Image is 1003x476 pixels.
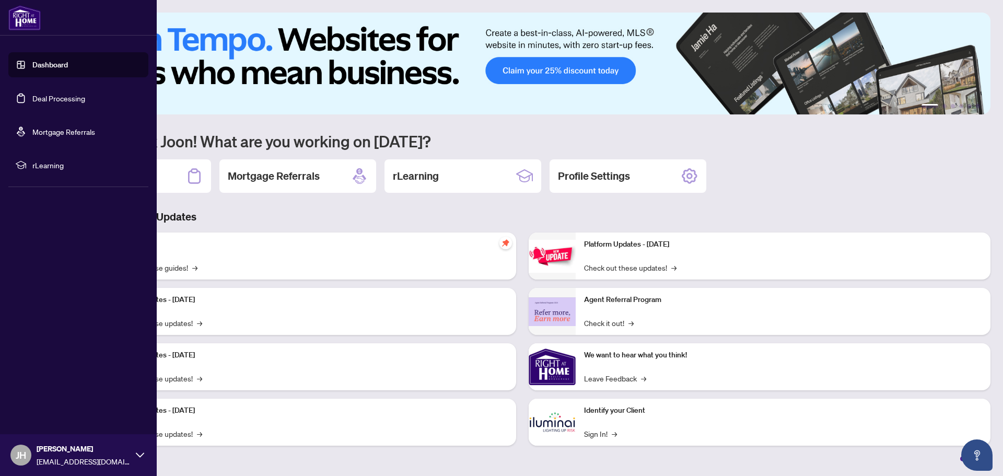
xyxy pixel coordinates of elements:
a: Dashboard [32,60,68,69]
button: 3 [951,104,955,108]
img: Agent Referral Program [529,297,576,326]
p: Platform Updates - [DATE] [110,405,508,416]
a: Check it out!→ [584,317,634,329]
a: Deal Processing [32,94,85,103]
p: Identify your Client [584,405,982,416]
p: Agent Referral Program [584,294,982,306]
span: → [671,262,677,273]
button: Open asap [961,439,993,471]
img: Platform Updates - June 23, 2025 [529,240,576,273]
button: 6 [976,104,980,108]
a: Leave Feedback→ [584,373,646,384]
span: [EMAIL_ADDRESS][DOMAIN_NAME] [37,456,131,467]
h3: Brokerage & Industry Updates [54,210,990,224]
h2: Profile Settings [558,169,630,183]
span: rLearning [32,159,141,171]
a: Check out these updates!→ [584,262,677,273]
img: logo [8,5,41,30]
span: JH [16,448,26,462]
img: We want to hear what you think! [529,343,576,390]
span: → [197,373,202,384]
img: Identify your Client [529,399,576,446]
button: 1 [922,104,938,108]
p: Platform Updates - [DATE] [584,239,982,250]
img: Slide 0 [54,13,990,114]
span: [PERSON_NAME] [37,443,131,455]
a: Mortgage Referrals [32,127,95,136]
span: → [612,428,617,439]
a: Sign In!→ [584,428,617,439]
p: We want to hear what you think! [584,350,982,361]
span: → [628,317,634,329]
p: Self-Help [110,239,508,250]
button: 4 [959,104,963,108]
h1: Welcome back Joon! What are you working on [DATE]? [54,131,990,151]
button: 2 [942,104,947,108]
h2: Mortgage Referrals [228,169,320,183]
p: Platform Updates - [DATE] [110,350,508,361]
span: → [197,317,202,329]
span: → [641,373,646,384]
button: 5 [967,104,972,108]
h2: rLearning [393,169,439,183]
span: → [192,262,197,273]
span: pushpin [499,237,512,249]
p: Platform Updates - [DATE] [110,294,508,306]
span: → [197,428,202,439]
